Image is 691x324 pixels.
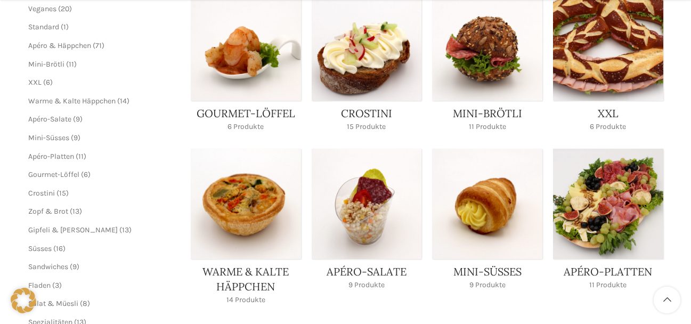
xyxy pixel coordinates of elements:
[28,41,91,50] a: Apéro & Häppchen
[28,207,68,216] a: Zopf & Brot
[61,4,69,13] span: 20
[74,133,78,142] span: 9
[191,149,301,311] a: Product category haeppchen
[312,149,422,296] a: Product category apero-salate
[654,287,680,313] a: Scroll to top button
[56,244,63,253] span: 16
[432,149,542,296] a: Product category mini-suesses
[95,41,102,50] span: 71
[28,225,118,234] a: Gipfeli & [PERSON_NAME]
[59,189,66,198] span: 15
[28,189,55,198] a: Crostini
[28,115,71,124] a: Apéro-Salate
[28,4,56,13] a: Veganes
[69,60,74,69] span: 11
[28,133,69,142] a: Mini-Süsses
[63,22,66,31] span: 1
[84,170,88,179] span: 6
[122,225,129,234] span: 13
[76,115,80,124] span: 9
[28,96,116,106] a: Warme & Kalte Häppchen
[28,22,59,31] a: Standard
[78,152,84,161] span: 11
[28,244,52,253] a: Süsses
[28,60,64,69] a: Mini-Brötli
[28,78,42,87] a: XXL
[553,149,663,296] a: Product category apero-platten
[28,299,78,308] a: Salat & Müesli
[120,96,127,106] span: 14
[28,152,74,161] a: Apéro-Platten
[55,281,59,290] span: 3
[46,78,50,87] span: 6
[72,262,77,271] span: 9
[28,170,79,179] a: Gourmet-Löffel
[83,299,87,308] span: 8
[72,207,79,216] span: 13
[28,262,68,271] a: Sandwiches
